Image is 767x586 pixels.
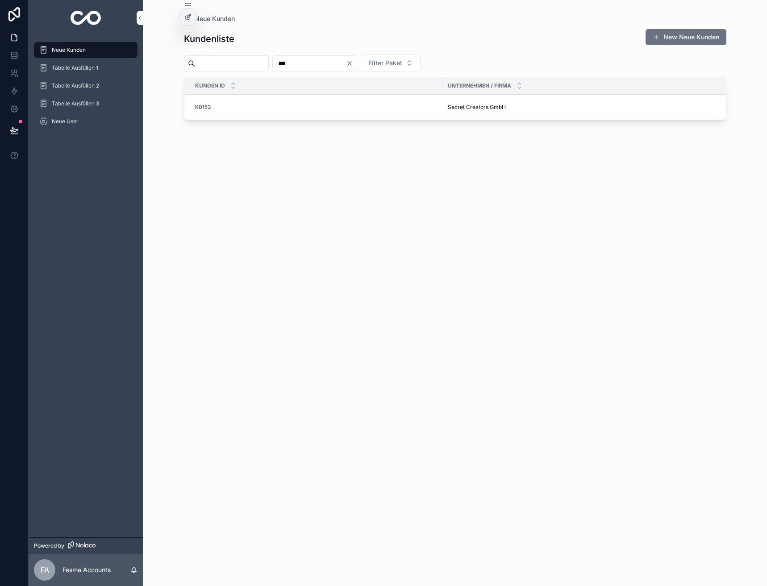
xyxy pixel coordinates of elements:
[34,78,138,94] a: Tabelle Ausfüllen 2
[41,565,49,575] span: FA
[52,46,86,54] span: Neue Kunden
[52,82,99,89] span: Tabelle Ausfüllen 2
[184,33,234,45] h1: Kundenliste
[448,104,506,111] span: Secret Creators GmbH
[195,14,235,23] span: Neue Kunden
[52,118,79,125] span: Neue User
[34,42,138,58] a: Neue Kunden
[29,36,143,141] div: scrollable content
[346,60,357,67] button: Clear
[63,565,111,574] p: Fesma Accounts
[34,113,138,130] a: Neue User
[195,104,211,111] span: K0153
[195,104,437,111] a: K0153
[646,29,726,45] button: New Neue Kunden
[195,82,225,89] span: Kunden ID
[368,59,402,67] span: Filter Paket
[52,64,98,71] span: Tabelle Ausfüllen 1
[52,100,99,107] span: Tabelle Ausfüllen 3
[184,14,235,23] a: Neue Kunden
[448,82,511,89] span: Unternehmen / Firma
[29,537,143,554] a: Powered by
[34,542,64,549] span: Powered by
[71,11,101,25] img: App logo
[361,54,421,71] button: Select Button
[34,96,138,112] a: Tabelle Ausfüllen 3
[448,104,734,111] a: Secret Creators GmbH
[34,60,138,76] a: Tabelle Ausfüllen 1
